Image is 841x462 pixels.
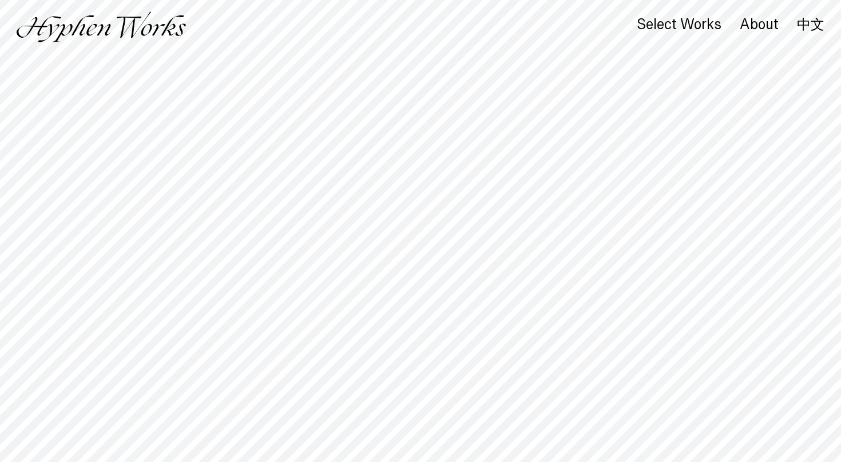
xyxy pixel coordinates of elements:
[637,17,721,33] div: Select Works
[740,19,779,31] a: About
[637,19,721,31] a: Select Works
[17,11,185,42] img: Hyphen Works
[740,17,779,33] div: About
[797,18,824,31] a: 中文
